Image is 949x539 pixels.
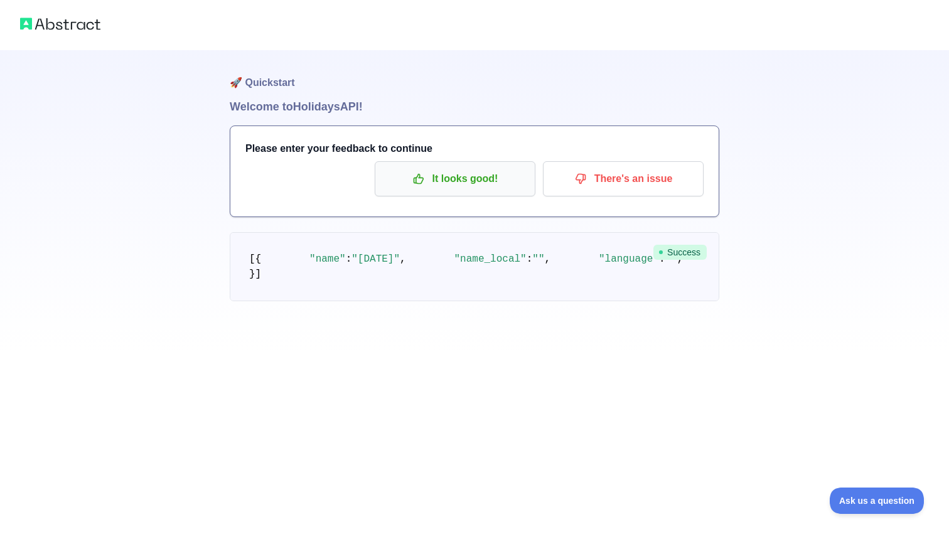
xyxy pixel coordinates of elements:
[599,253,659,265] span: "language"
[454,253,526,265] span: "name_local"
[545,253,551,265] span: ,
[375,161,535,196] button: It looks good!
[384,168,526,189] p: It looks good!
[653,245,707,260] span: Success
[532,253,544,265] span: ""
[543,161,704,196] button: There's an issue
[552,168,694,189] p: There's an issue
[309,253,346,265] span: "name"
[20,15,100,33] img: Abstract logo
[351,253,400,265] span: "[DATE]"
[346,253,352,265] span: :
[527,253,533,265] span: :
[249,253,255,265] span: [
[230,50,719,98] h1: 🚀 Quickstart
[830,488,924,514] iframe: Toggle Customer Support
[230,98,719,115] h1: Welcome to Holidays API!
[245,141,704,156] h3: Please enter your feedback to continue
[400,253,406,265] span: ,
